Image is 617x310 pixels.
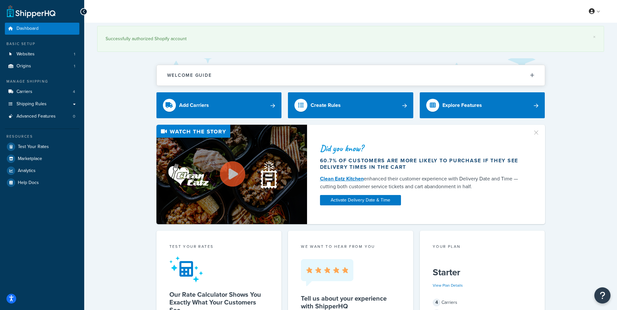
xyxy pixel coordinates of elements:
span: Test Your Rates [18,144,49,150]
a: Add Carriers [156,92,282,118]
div: Carriers [433,298,532,307]
span: 0 [73,114,75,119]
button: Open Resource Center [594,287,611,304]
h5: Tell us about your experience with ShipperHQ [301,294,400,310]
a: Shipping Rules [5,98,79,110]
span: 1 [74,63,75,69]
a: Create Rules [288,92,413,118]
span: Websites [17,52,35,57]
a: Websites1 [5,48,79,60]
div: Test your rates [169,244,269,251]
a: Help Docs [5,177,79,189]
span: 4 [433,299,440,306]
div: Manage Shipping [5,79,79,84]
div: Basic Setup [5,41,79,47]
span: 4 [73,89,75,95]
a: Activate Delivery Date & Time [320,195,401,205]
div: 60.7% of customers are more likely to purchase if they see delivery times in the cart [320,157,525,170]
span: Origins [17,63,31,69]
span: Carriers [17,89,32,95]
a: View Plan Details [433,282,463,288]
a: Explore Features [420,92,545,118]
li: Advanced Features [5,110,79,122]
span: Marketplace [18,156,42,162]
a: Marketplace [5,153,79,165]
a: Test Your Rates [5,141,79,153]
div: enhanced their customer experience with Delivery Date and Time — cutting both customer service ti... [320,175,525,190]
span: Shipping Rules [17,101,47,107]
div: Explore Features [442,101,482,110]
div: Create Rules [311,101,341,110]
li: Carriers [5,86,79,98]
a: Origins1 [5,60,79,72]
span: Help Docs [18,180,39,186]
div: Your Plan [433,244,532,251]
h2: Welcome Guide [167,73,212,78]
a: Dashboard [5,23,79,35]
div: Add Carriers [179,101,209,110]
a: × [593,34,596,40]
span: Analytics [18,168,36,174]
li: Origins [5,60,79,72]
button: Welcome Guide [157,65,545,86]
p: we want to hear from you [301,244,400,249]
a: Advanced Features0 [5,110,79,122]
span: Advanced Features [17,114,56,119]
span: 1 [74,52,75,57]
h5: Starter [433,267,532,278]
img: Video thumbnail [156,125,307,224]
li: Websites [5,48,79,60]
a: Carriers4 [5,86,79,98]
div: Resources [5,134,79,139]
a: Clean Eatz Kitchen [320,175,364,182]
div: Successfully authorized Shopify account [106,34,596,43]
a: Analytics [5,165,79,177]
span: Dashboard [17,26,39,31]
div: Did you know? [320,144,525,153]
